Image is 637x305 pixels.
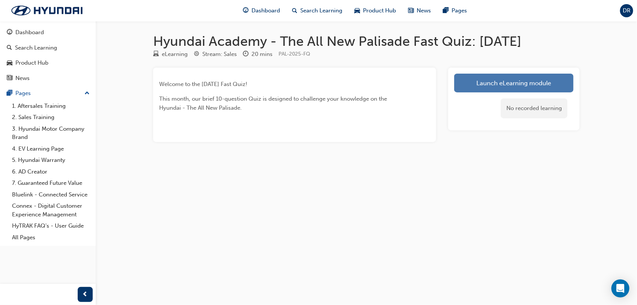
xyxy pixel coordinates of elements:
[7,75,12,82] span: news-icon
[153,33,580,50] h1: Hyundai Academy - The All New Palisade Fast Quiz: [DATE]
[202,50,237,59] div: Stream: Sales
[9,220,93,232] a: HyTRAK FAQ's - User Guide
[3,24,93,86] button: DashboardSearch LearningProduct HubNews
[7,60,12,66] span: car-icon
[15,59,48,67] div: Product Hub
[9,200,93,220] a: Connex - Digital Customer Experience Management
[3,86,93,100] button: Pages
[9,154,93,166] a: 5. Hyundai Warranty
[9,100,93,112] a: 1. Aftersales Training
[7,90,12,97] span: pages-icon
[194,50,237,59] div: Stream
[153,50,188,59] div: Type
[286,3,349,18] a: search-iconSearch Learning
[3,26,93,39] a: Dashboard
[292,6,298,15] span: search-icon
[243,6,249,15] span: guage-icon
[349,3,402,18] a: car-iconProduct Hub
[355,6,360,15] span: car-icon
[9,166,93,178] a: 6. AD Creator
[9,232,93,243] a: All Pages
[417,6,431,15] span: News
[3,56,93,70] a: Product Hub
[251,50,273,59] div: 20 mins
[3,71,93,85] a: News
[9,112,93,123] a: 2. Sales Training
[237,3,286,18] a: guage-iconDashboard
[153,51,159,58] span: learningResourceType_ELEARNING-icon
[243,51,248,58] span: clock-icon
[402,3,437,18] a: news-iconNews
[3,41,93,55] a: Search Learning
[83,290,88,299] span: prev-icon
[15,44,57,52] div: Search Learning
[7,29,12,36] span: guage-icon
[159,95,389,111] span: This month, our brief 10-question Quiz is designed to challenge your knowledge on the Hyundai - T...
[159,81,247,88] span: Welcome to the [DATE] Fast Quiz!
[9,189,93,201] a: Bluelink - Connected Service
[452,6,467,15] span: Pages
[620,4,633,17] button: DR
[301,6,343,15] span: Search Learning
[363,6,396,15] span: Product Hub
[243,50,273,59] div: Duration
[194,51,199,58] span: target-icon
[437,3,473,18] a: pages-iconPages
[408,6,414,15] span: news-icon
[611,279,629,297] div: Open Intercom Messenger
[162,50,188,59] div: eLearning
[9,123,93,143] a: 3. Hyundai Motor Company Brand
[623,6,631,15] span: DR
[84,89,90,98] span: up-icon
[443,6,449,15] span: pages-icon
[15,89,31,98] div: Pages
[9,177,93,189] a: 7. Guaranteed Future Value
[4,3,90,18] img: Trak
[15,74,30,83] div: News
[15,28,44,37] div: Dashboard
[454,74,574,92] a: Launch eLearning module
[501,98,568,118] div: No recorded learning
[9,143,93,155] a: 4. EV Learning Page
[7,45,12,51] span: search-icon
[279,51,310,57] span: Learning resource code
[252,6,280,15] span: Dashboard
